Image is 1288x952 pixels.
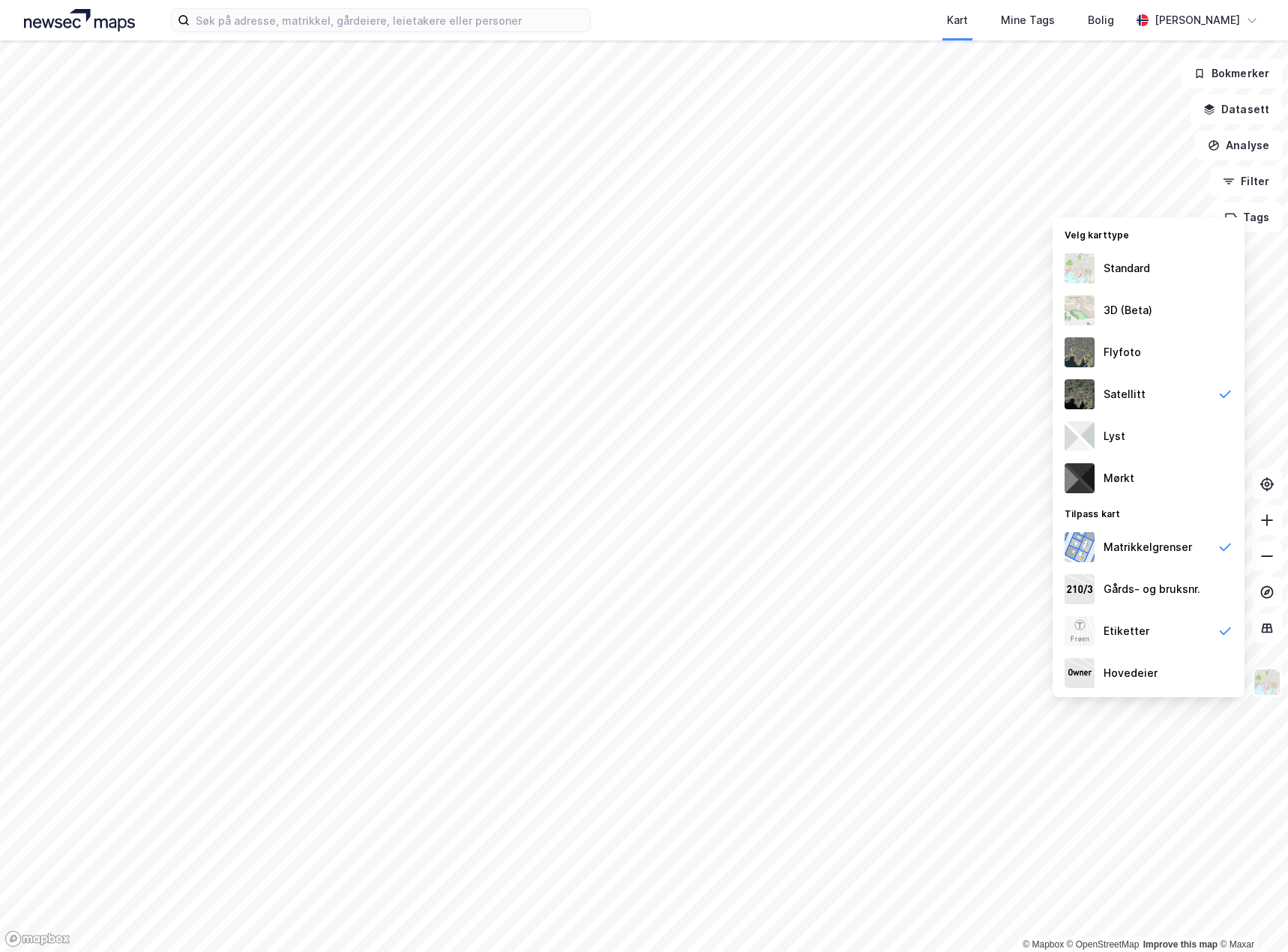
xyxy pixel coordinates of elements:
div: Bolig [1088,11,1114,29]
button: Tags [1212,202,1282,232]
a: Mapbox homepage [4,930,70,948]
div: Gårds- og bruksnr. [1104,580,1200,598]
img: cadastreKeys.547ab17ec502f5a4ef2b.jpeg [1065,574,1095,604]
img: Z [1065,337,1095,367]
div: Hovedeier [1104,664,1158,682]
div: Tilpass kart [1053,499,1245,526]
div: 3D (Beta) [1104,301,1152,319]
div: Satellitt [1104,385,1146,403]
div: Etiketter [1104,622,1149,640]
img: cadastreBorders.cfe08de4b5ddd52a10de.jpeg [1065,532,1095,562]
div: Kart [947,11,968,29]
img: majorOwner.b5e170eddb5c04bfeeff.jpeg [1065,658,1095,688]
div: Mine Tags [1001,11,1055,29]
iframe: Chat Widget [1213,880,1288,952]
div: Kontrollprogram for chat [1213,880,1288,952]
img: Z [1253,668,1281,696]
button: Bokmerker [1181,58,1282,88]
div: Mørkt [1104,469,1134,487]
a: Improve this map [1143,939,1218,950]
img: Z [1065,295,1095,325]
a: OpenStreetMap [1067,939,1140,950]
img: Z [1065,253,1095,283]
img: Z [1065,616,1095,646]
div: Matrikkelgrenser [1104,538,1192,556]
div: Lyst [1104,427,1125,445]
img: luj3wr1y2y3+OchiMxRmMxRlscgabnMEmZ7DJGWxyBpucwSZnsMkZbHIGm5zBJmewyRlscgabnMEmZ7DJGWxyBpucwSZnsMkZ... [1065,421,1095,451]
a: Mapbox [1023,939,1064,950]
button: Analyse [1195,130,1282,160]
img: logo.a4113a55bc3d86da70a041830d287a7e.svg [24,9,135,31]
img: nCdM7BzjoCAAAAAElFTkSuQmCC [1065,463,1095,493]
button: Filter [1210,166,1282,196]
input: Søk på adresse, matrikkel, gårdeiere, leietakere eller personer [190,9,590,31]
img: 9k= [1065,379,1095,409]
div: Standard [1104,259,1150,277]
div: Velg karttype [1053,220,1245,247]
div: [PERSON_NAME] [1155,11,1240,29]
button: Datasett [1191,94,1282,124]
div: Flyfoto [1104,343,1141,361]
